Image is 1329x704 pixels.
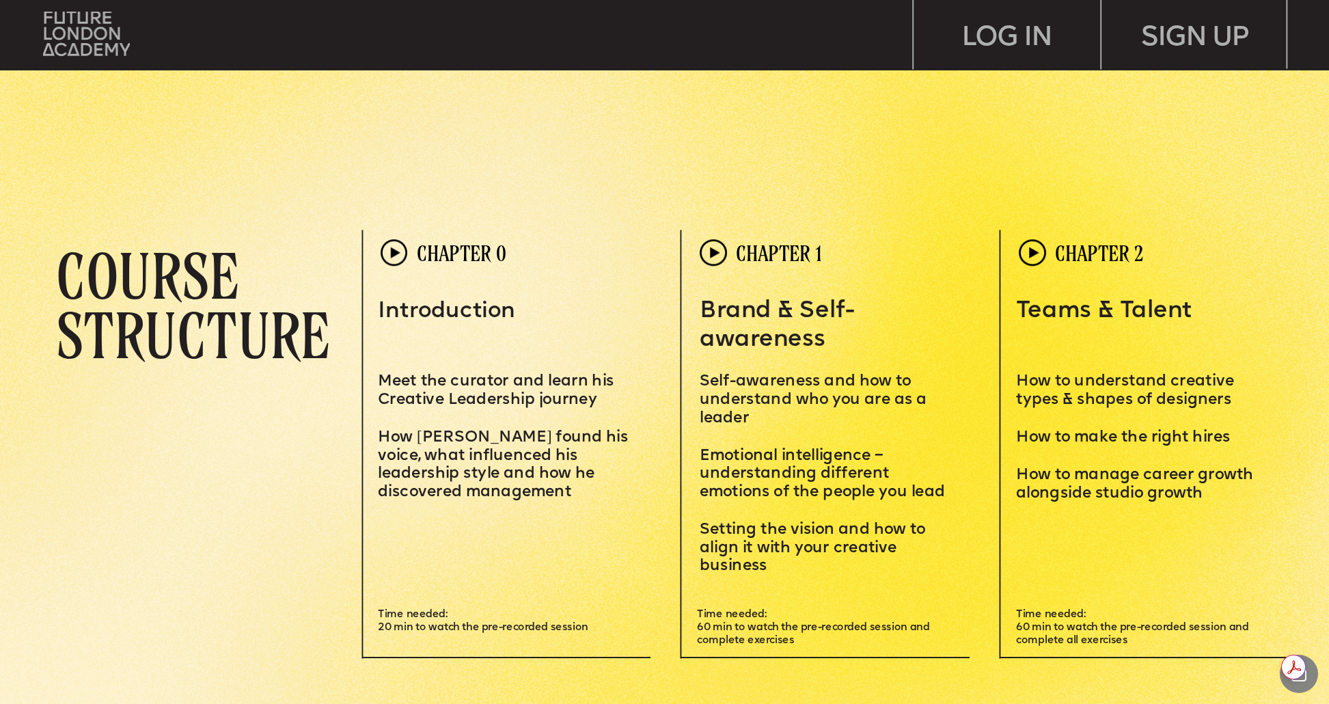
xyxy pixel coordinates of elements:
[378,622,588,632] span: 20 min to watch the pre-recorded session
[43,12,130,56] img: upload-bfdffa89-fac7-4f57-a443-c7c39906ba42.png
[1016,609,1251,645] span: Time needed: 60 min to watch the pre-recorded session and complete all exercises
[378,300,515,322] span: Introduction
[378,609,448,619] span: Time needed:
[378,374,618,407] span: Meet the curator and learn his Creative Leadership journey
[1016,430,1230,446] span: How to make the right hires
[1016,374,1238,407] span: How to understand creative types & shapes of designers
[1016,300,1192,322] span: Teams & Talent
[1280,655,1318,693] div: Share
[700,522,710,538] span: S
[56,245,364,365] p: COURSE STRUCTURE
[700,374,931,426] span: elf-awareness and how to understand who you are as a leader
[700,374,710,390] span: S
[700,448,945,500] span: Emotional intelligence – understanding different emotions of the people you lead
[700,239,727,267] img: upload-60f0cde6-1fc7-443c-af28-15e41498aeec.png
[1019,239,1046,267] img: upload-60f0cde6-1fc7-443c-af28-15e41498aeec.png
[1016,468,1257,501] span: How to manage career growth alongside studio growth
[417,241,506,265] span: CHAPTER 0
[736,241,821,265] span: CHAPTER 1
[1055,241,1143,265] span: CHAPTER 2
[700,300,854,351] span: Brand & Self-awareness
[697,609,932,645] span: Time needed: 60 min to watch the pre-recorded session and complete exercises
[381,239,408,267] img: upload-60f0cde6-1fc7-443c-af28-15e41498aeec.png
[700,522,929,574] span: etting the vision and how to align it with your creative business
[378,430,632,500] span: How [PERSON_NAME] found his voice, what influenced his leadership style and how he discovered man...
